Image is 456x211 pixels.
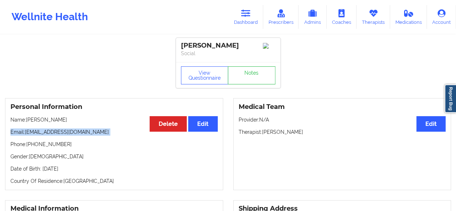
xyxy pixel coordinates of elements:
[357,5,390,29] a: Therapists
[416,116,446,132] button: Edit
[10,103,218,111] h3: Personal Information
[239,116,446,123] p: Provider: N/A
[228,66,275,84] a: Notes
[390,5,427,29] a: Medications
[10,177,218,185] p: Country Of Residence: [GEOGRAPHIC_DATA]
[10,141,218,148] p: Phone: [PHONE_NUMBER]
[427,5,456,29] a: Account
[229,5,263,29] a: Dashboard
[150,116,187,132] button: Delete
[263,43,275,49] img: Image%2Fplaceholer-image.png
[181,50,275,57] p: Social
[10,153,218,160] p: Gender: [DEMOGRAPHIC_DATA]
[239,128,446,136] p: Therapist: [PERSON_NAME]
[239,103,446,111] h3: Medical Team
[263,5,299,29] a: Prescribers
[298,5,327,29] a: Admins
[188,116,217,132] button: Edit
[10,128,218,136] p: Email: [EMAIL_ADDRESS][DOMAIN_NAME]
[444,84,456,113] a: Report Bug
[10,165,218,172] p: Date of Birth: [DATE]
[181,66,229,84] button: View Questionnaire
[10,116,218,123] p: Name: [PERSON_NAME]
[181,41,275,50] div: [PERSON_NAME]
[327,5,357,29] a: Coaches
